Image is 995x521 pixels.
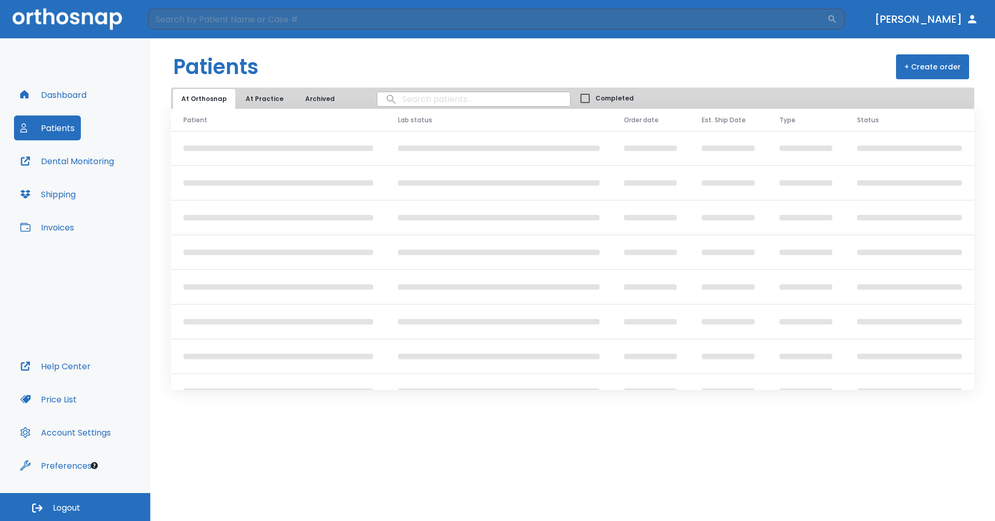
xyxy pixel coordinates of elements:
button: Preferences [14,453,98,478]
button: At Practice [237,89,292,109]
button: Invoices [14,215,80,240]
input: Search by Patient Name or Case # [148,9,827,30]
button: Help Center [14,354,97,379]
span: Type [779,115,795,125]
button: Account Settings [14,420,117,445]
h1: Patients [173,51,259,82]
button: Archived [294,89,346,109]
span: Order date [624,115,659,125]
button: At Orthosnap [173,89,235,109]
button: Dental Monitoring [14,149,120,173]
button: Price List [14,387,83,412]
span: Status [857,115,879,125]
span: Logout [53,502,80,514]
img: Orthosnap [12,8,122,30]
span: Completed [595,94,634,103]
div: Tooltip anchor [90,461,99,470]
span: Est. Ship Date [702,115,746,125]
span: Patient [183,115,207,125]
button: + Create order [896,54,969,79]
span: Lab status [398,115,432,125]
button: Dashboard [14,82,93,107]
button: Shipping [14,182,82,207]
button: [PERSON_NAME] [871,10,983,28]
button: Patients [14,115,81,140]
input: search [377,89,570,109]
div: tabs [173,89,348,109]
